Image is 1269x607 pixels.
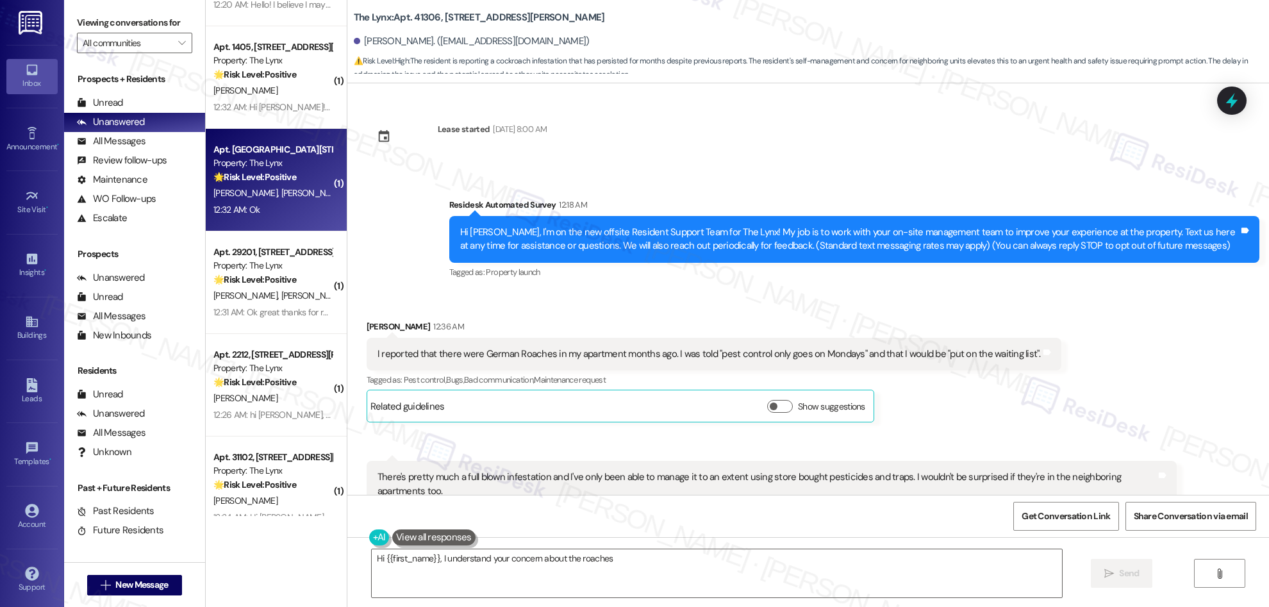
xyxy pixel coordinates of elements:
[213,451,332,464] div: Apt. 31102, [STREET_ADDRESS][PERSON_NAME]
[6,185,58,220] a: Site Visit •
[6,248,58,283] a: Insights •
[438,122,490,136] div: Lease started
[49,455,51,464] span: •
[354,11,605,24] b: The Lynx: Apt. 41306, [STREET_ADDRESS][PERSON_NAME]
[213,511,431,523] div: 12:24 AM: Hi [PERSON_NAME]. Sounds good. How are you?
[77,154,167,167] div: Review follow-ups
[115,578,168,592] span: New Message
[6,563,58,597] a: Support
[77,426,145,440] div: All Messages
[372,549,1062,597] textarea: Hi {{first_name}}, I understand your concern about the roaches. I'll ensure the on-site team is a...
[57,140,59,149] span: •
[6,500,58,535] a: Account
[367,370,1061,389] div: Tagged as:
[213,85,278,96] span: [PERSON_NAME]
[213,290,281,301] span: [PERSON_NAME]
[213,156,332,170] div: Property: The Lynx
[449,263,1259,281] div: Tagged as:
[64,364,205,378] div: Residents
[464,374,534,385] span: Bad communication ,
[213,348,332,362] div: Apt. 2212, [STREET_ADDRESS][PERSON_NAME]
[213,245,332,259] div: Apt. 29201, [STREET_ADDRESS][PERSON_NAME]
[6,437,58,472] a: Templates •
[6,374,58,409] a: Leads
[77,135,145,148] div: All Messages
[354,54,1269,82] span: : The resident is reporting a cockroach infestation that has persisted for months despite previou...
[1091,559,1153,588] button: Send
[77,212,127,225] div: Escalate
[556,198,587,212] div: 12:18 AM
[430,320,464,333] div: 12:36 AM
[213,40,332,54] div: Apt. 1405, [STREET_ADDRESS][PERSON_NAME]
[46,203,48,212] span: •
[6,311,58,345] a: Buildings
[213,479,296,490] strong: 🌟 Risk Level: Positive
[101,580,110,590] i: 
[213,495,278,506] span: [PERSON_NAME]
[354,35,590,48] div: [PERSON_NAME]. ([EMAIL_ADDRESS][DOMAIN_NAME])
[213,362,332,375] div: Property: The Lynx
[213,409,672,420] div: 12:26 AM: hi [PERSON_NAME], thank you so much for this. I love that I can reach out to you anytim...
[77,407,145,420] div: Unanswered
[77,271,145,285] div: Unanswered
[77,173,147,187] div: Maintenance
[404,374,447,385] span: Pest control ,
[1134,510,1248,523] span: Share Conversation via email
[77,13,192,33] label: Viewing conversations for
[446,374,464,385] span: Bugs ,
[1104,569,1114,579] i: 
[77,329,151,342] div: New Inbounds
[798,400,865,413] label: Show suggestions
[64,247,205,261] div: Prospects
[281,187,345,199] span: [PERSON_NAME]
[77,524,163,537] div: Future Residents
[213,204,260,215] div: 12:32 AM: Ok
[64,72,205,86] div: Prospects + Residents
[486,267,540,278] span: Property launch
[77,192,156,206] div: WO Follow-ups
[77,388,123,401] div: Unread
[6,59,58,94] a: Inbox
[534,374,606,385] span: Maintenance request
[377,470,1156,498] div: There's pretty much a full blown infestation and I've only been able to manage it to an extent us...
[213,101,552,113] div: 12:32 AM: Hi [PERSON_NAME]!! thank you for the info I’ll reach out if I have any questions. 😁
[490,122,547,136] div: [DATE] 8:00 AM
[19,11,45,35] img: ResiDesk Logo
[77,310,145,323] div: All Messages
[77,504,154,518] div: Past Residents
[213,274,296,285] strong: 🌟 Risk Level: Positive
[64,481,205,495] div: Past + Future Residents
[213,54,332,67] div: Property: The Lynx
[178,38,185,48] i: 
[77,290,123,304] div: Unread
[213,306,501,318] div: 12:31 AM: Ok great thanks for reaching out to [GEOGRAPHIC_DATA] , Welcome
[213,392,278,404] span: [PERSON_NAME]
[1215,569,1224,579] i: 
[77,115,145,129] div: Unanswered
[213,69,296,80] strong: 🌟 Risk Level: Positive
[1125,502,1256,531] button: Share Conversation via email
[354,56,409,66] strong: ⚠️ Risk Level: High
[1022,510,1110,523] span: Get Conversation Link
[213,259,332,272] div: Property: The Lynx
[281,290,345,301] span: [PERSON_NAME]
[1119,567,1139,580] span: Send
[213,464,332,478] div: Property: The Lynx
[370,400,445,419] div: Related guidelines
[377,347,1041,361] div: I reported that there were German Roaches in my apartment months ago. I was told "pest control on...
[213,171,296,183] strong: 🌟 Risk Level: Positive
[213,187,281,199] span: [PERSON_NAME]
[87,575,182,595] button: New Message
[44,266,46,275] span: •
[460,226,1239,253] div: Hi [PERSON_NAME], I'm on the new offsite Resident Support Team for The Lynx! My job is to work wi...
[77,96,123,110] div: Unread
[213,143,332,156] div: Apt. [GEOGRAPHIC_DATA][STREET_ADDRESS][PERSON_NAME]
[213,376,296,388] strong: 🌟 Risk Level: Positive
[449,198,1259,216] div: Residesk Automated Survey
[77,445,131,459] div: Unknown
[83,33,172,53] input: All communities
[367,320,1061,338] div: [PERSON_NAME]
[1013,502,1118,531] button: Get Conversation Link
